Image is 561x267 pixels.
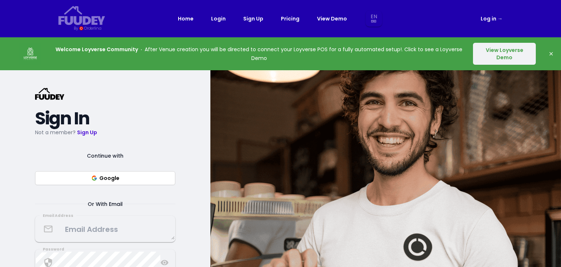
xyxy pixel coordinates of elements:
[84,25,101,31] div: Orderlina
[40,213,76,219] div: Email Address
[317,14,347,23] a: View Demo
[78,151,132,160] span: Continue with
[35,112,175,125] h2: Sign In
[74,25,78,31] div: By
[281,14,299,23] a: Pricing
[56,45,462,63] p: After Venue creation you will be directed to connect your Loyverse POS for a fully automated setu...
[211,14,226,23] a: Login
[40,247,67,252] div: Password
[473,43,536,65] button: View Loyverse Demo
[35,128,175,137] p: Not a member?
[497,15,503,22] span: →
[178,14,194,23] a: Home
[56,46,138,53] strong: Welcome Loyverse Community
[243,14,263,23] a: Sign Up
[481,14,503,23] a: Log in
[77,129,97,136] a: Sign Up
[35,171,175,185] button: Google
[79,200,131,208] span: Or With Email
